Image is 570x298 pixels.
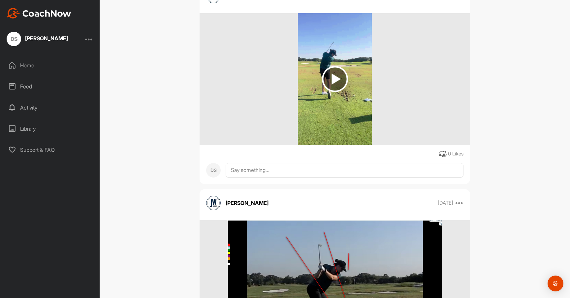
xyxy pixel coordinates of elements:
[438,200,453,206] p: [DATE]
[7,32,21,46] div: DS
[4,142,97,158] div: Support & FAQ
[4,120,97,137] div: Library
[25,36,68,41] div: [PERSON_NAME]
[548,276,563,291] div: Open Intercom Messenger
[7,8,71,18] img: CoachNow
[206,163,221,178] div: DS
[206,196,221,210] img: avatar
[4,57,97,74] div: Home
[226,199,269,207] p: [PERSON_NAME]
[298,13,372,145] img: media
[448,150,463,158] div: 0 Likes
[322,66,348,92] img: play
[4,78,97,95] div: Feed
[4,99,97,116] div: Activity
